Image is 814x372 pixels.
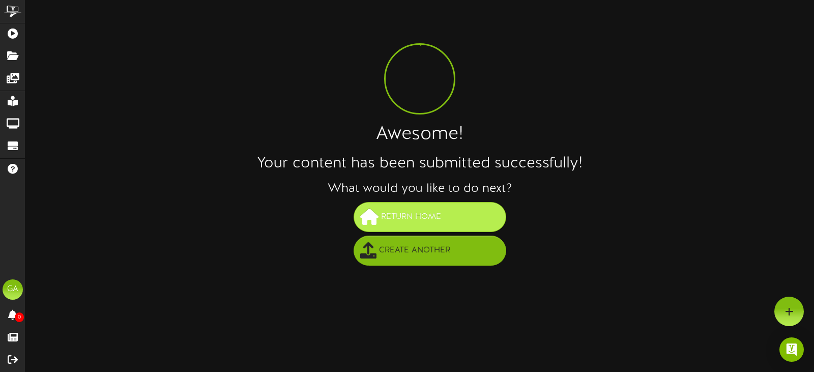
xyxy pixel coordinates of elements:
[354,202,506,232] button: Return Home
[25,125,814,145] h1: Awesome!
[376,242,453,259] span: Create Another
[3,279,23,300] div: GA
[25,155,814,172] h2: Your content has been submitted successfully!
[354,236,506,266] button: Create Another
[15,312,24,322] span: 0
[779,337,804,362] div: Open Intercom Messenger
[379,209,444,225] span: Return Home
[25,182,814,195] h3: What would you like to do next?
